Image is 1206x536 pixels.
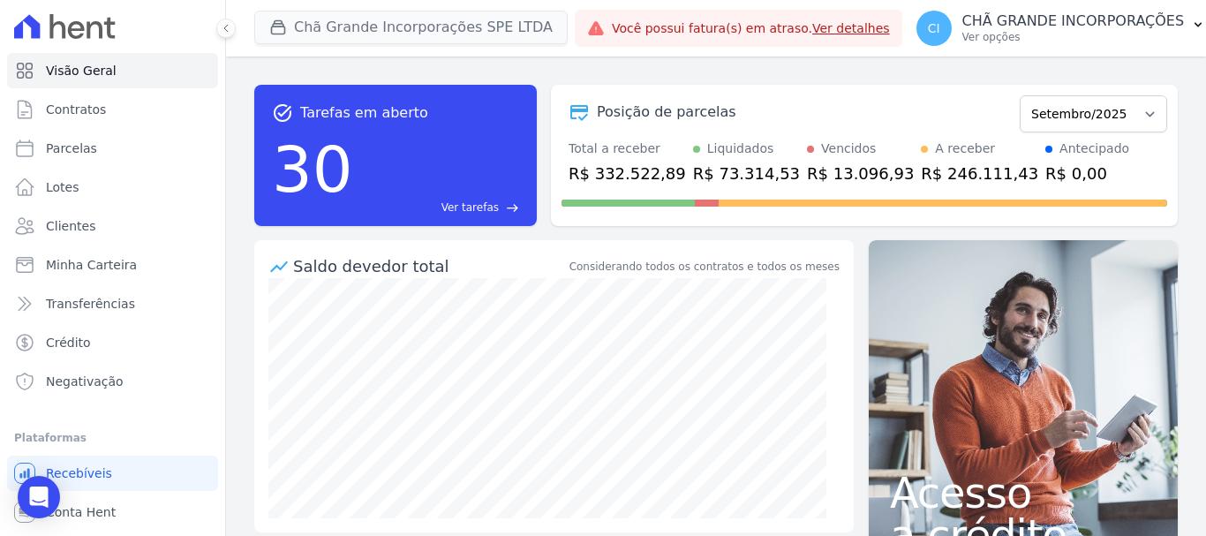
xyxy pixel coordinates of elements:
[962,12,1185,30] p: CHÃ GRANDE INCORPORAÇÕES
[7,494,218,530] a: Conta Hent
[7,286,218,321] a: Transferências
[7,92,218,127] a: Contratos
[441,200,499,215] span: Ver tarefas
[7,208,218,244] a: Clientes
[46,101,106,118] span: Contratos
[928,22,940,34] span: CI
[962,30,1185,44] p: Ver opções
[300,102,428,124] span: Tarefas em aberto
[921,162,1038,185] div: R$ 246.111,43
[7,53,218,88] a: Visão Geral
[597,102,736,123] div: Posição de parcelas
[890,472,1157,514] span: Acesso
[46,295,135,313] span: Transferências
[7,364,218,399] a: Negativação
[569,259,840,275] div: Considerando todos os contratos e todos os meses
[254,11,568,44] button: Chã Grande Incorporações SPE LTDA
[46,178,79,196] span: Lotes
[46,217,95,235] span: Clientes
[569,162,686,185] div: R$ 332.522,89
[18,476,60,518] div: Open Intercom Messenger
[7,247,218,283] a: Minha Carteira
[46,503,116,521] span: Conta Hent
[7,131,218,166] a: Parcelas
[46,140,97,157] span: Parcelas
[293,254,566,278] div: Saldo devedor total
[272,124,353,215] div: 30
[821,140,876,158] div: Vencidos
[360,200,519,215] a: Ver tarefas east
[7,456,218,491] a: Recebíveis
[812,21,890,35] a: Ver detalhes
[7,325,218,360] a: Crédito
[46,62,117,79] span: Visão Geral
[7,170,218,205] a: Lotes
[569,140,686,158] div: Total a receber
[46,464,112,482] span: Recebíveis
[46,256,137,274] span: Minha Carteira
[46,373,124,390] span: Negativação
[1045,162,1129,185] div: R$ 0,00
[807,162,914,185] div: R$ 13.096,93
[935,140,995,158] div: A receber
[272,102,293,124] span: task_alt
[693,162,800,185] div: R$ 73.314,53
[14,427,211,449] div: Plataformas
[612,19,890,38] span: Você possui fatura(s) em atraso.
[506,201,519,215] span: east
[707,140,774,158] div: Liquidados
[1059,140,1129,158] div: Antecipado
[46,334,91,351] span: Crédito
